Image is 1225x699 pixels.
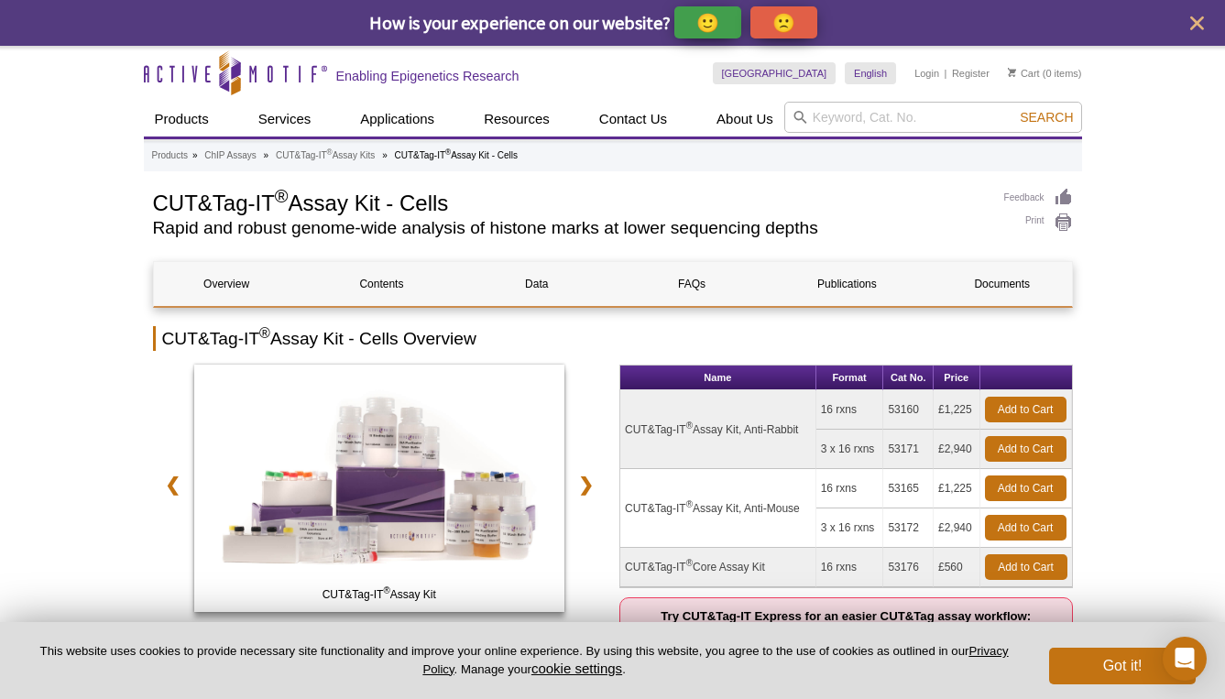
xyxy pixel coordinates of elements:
[816,366,884,390] th: Format
[985,475,1066,501] a: Add to Cart
[194,365,565,612] img: CUT&Tag-IT Assay Kit
[914,67,939,80] a: Login
[952,67,990,80] a: Register
[934,508,980,548] td: £2,940
[934,430,980,469] td: £2,940
[1186,12,1209,35] button: close
[1020,110,1073,125] span: Search
[531,661,622,676] button: cookie settings
[327,147,333,157] sup: ®
[1163,637,1207,681] div: Open Intercom Messenger
[883,430,934,469] td: 53171
[275,186,289,206] sup: ®
[369,11,671,34] span: How is your experience on our website?
[1004,188,1073,208] a: Feedback
[259,325,270,341] sup: ®
[198,585,561,604] span: CUT&Tag-IT Assay Kit
[934,390,980,430] td: £1,225
[336,68,520,84] h2: Enabling Epigenetics Research
[883,548,934,587] td: 53176
[934,469,980,508] td: £1,225
[985,397,1066,422] a: Add to Cart
[620,366,816,390] th: Name
[152,147,188,164] a: Products
[422,644,1008,675] a: Privacy Policy
[696,11,719,34] p: 🙂
[945,62,947,84] li: |
[985,554,1067,580] a: Add to Cart
[144,102,220,137] a: Products
[816,469,884,508] td: 16 rxns
[883,469,934,508] td: 53165
[1008,68,1016,77] img: Your Cart
[309,262,454,306] a: Contents
[464,262,609,306] a: Data
[620,469,816,548] td: CUT&Tag-IT Assay Kit, Anti-Mouse
[383,585,389,595] sup: ®
[620,548,816,587] td: CUT&Tag-IT Core Assay Kit
[154,262,300,306] a: Overview
[934,366,980,390] th: Price
[661,609,1031,641] strong: Try CUT&Tag-IT Express for an easier CUT&Tag assay workflow:
[772,11,795,34] p: 🙁
[1004,213,1073,233] a: Print
[883,366,934,390] th: Cat No.
[686,420,693,431] sup: ®
[713,62,837,84] a: [GEOGRAPHIC_DATA]
[588,102,678,137] a: Contact Us
[153,326,1073,351] h2: CUT&Tag-IT Assay Kit - Cells Overview
[883,508,934,548] td: 53172
[816,430,884,469] td: 3 x 16 rxns
[883,390,934,430] td: 53160
[845,62,896,84] a: English
[620,390,816,469] td: CUT&Tag-IT Assay Kit, Anti-Rabbit
[1008,67,1040,80] a: Cart
[784,102,1082,133] input: Keyword, Cat. No.
[445,147,451,157] sup: ®
[382,150,388,160] li: »
[1014,109,1078,126] button: Search
[774,262,920,306] a: Publications
[1008,62,1082,84] li: (0 items)
[153,188,986,215] h1: CUT&Tag-IT Assay Kit - Cells
[934,548,980,587] td: £560
[686,558,693,568] sup: ®
[1049,648,1196,684] button: Got it!
[29,643,1019,678] p: This website uses cookies to provide necessary site functionality and improve your online experie...
[264,150,269,160] li: »
[473,102,561,137] a: Resources
[276,147,375,164] a: CUT&Tag-IT®Assay Kits
[349,102,445,137] a: Applications
[618,262,764,306] a: FAQs
[816,390,884,430] td: 16 rxns
[194,365,565,617] a: CUT&Tag-IT Assay Kit
[816,548,884,587] td: 16 rxns
[985,515,1066,541] a: Add to Cart
[204,147,257,164] a: ChIP Assays
[705,102,784,137] a: About Us
[153,464,192,506] a: ❮
[985,436,1066,462] a: Add to Cart
[394,150,518,160] li: CUT&Tag-IT Assay Kit - Cells
[192,150,198,160] li: »
[247,102,323,137] a: Services
[686,499,693,509] sup: ®
[566,464,606,506] a: ❯
[929,262,1075,306] a: Documents
[816,508,884,548] td: 3 x 16 rxns
[153,220,986,236] h2: Rapid and robust genome-wide analysis of histone marks at lower sequencing depths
